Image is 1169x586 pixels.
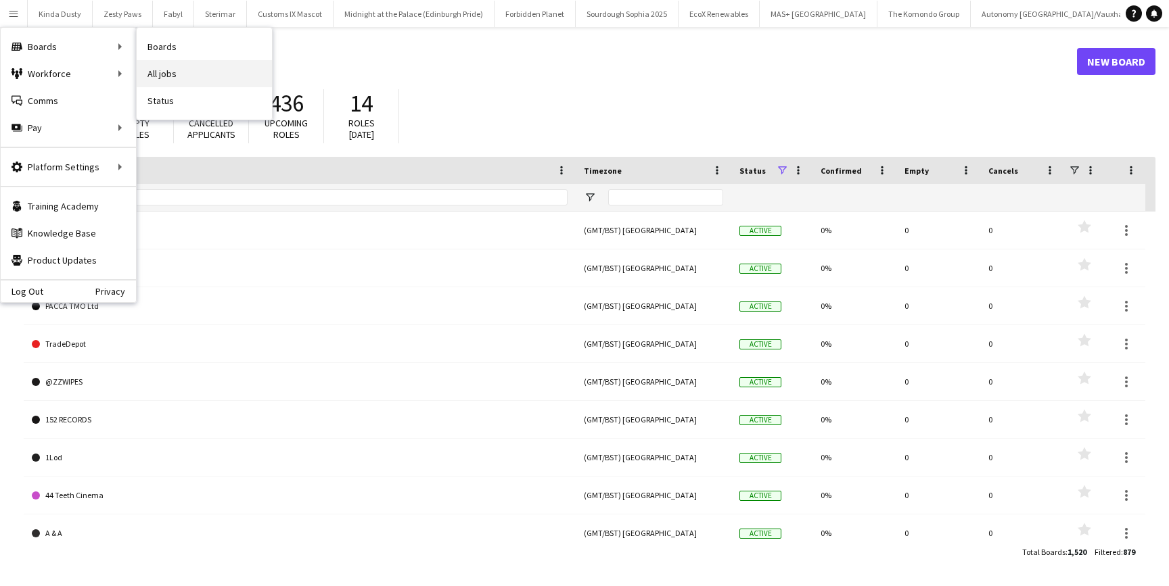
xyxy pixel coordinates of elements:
[32,477,568,514] a: 44 Teeth Cinema
[1077,48,1155,75] a: New Board
[32,439,568,477] a: 1Lod
[576,514,731,552] div: (GMT/BST) [GEOGRAPHIC_DATA]
[187,117,235,141] span: Cancelled applicants
[269,89,304,118] span: 436
[1123,547,1135,557] span: 879
[980,363,1064,400] div: 0
[812,212,896,249] div: 0%
[348,117,375,141] span: Roles [DATE]
[821,166,862,176] span: Confirmed
[576,287,731,324] div: (GMT/BST) [GEOGRAPHIC_DATA]
[24,51,1077,72] h1: Boards
[812,439,896,476] div: 0%
[739,264,781,274] span: Active
[980,325,1064,362] div: 0
[1095,547,1121,557] span: Filtered
[32,401,568,439] a: 152 RECORDS
[739,226,781,236] span: Active
[1,114,136,141] div: Pay
[194,1,247,27] button: Sterimar
[56,189,568,205] input: Board name Filter Input
[760,1,877,27] button: MAS+ [GEOGRAPHIC_DATA]
[576,363,731,400] div: (GMT/BST) [GEOGRAPHIC_DATA]
[28,1,93,27] button: Kinda Dusty
[877,1,971,27] button: The Komondo Group
[1,87,136,114] a: Comms
[812,249,896,287] div: 0%
[32,325,568,363] a: TradeDepot
[739,491,781,501] span: Active
[896,212,980,249] div: 0
[980,439,1064,476] div: 0
[739,166,766,176] span: Status
[739,301,781,312] span: Active
[1,286,43,297] a: Log Out
[1022,547,1065,557] span: Total Boards
[679,1,760,27] button: EcoX Renewables
[576,439,731,476] div: (GMT/BST) [GEOGRAPHIC_DATA]
[576,325,731,362] div: (GMT/BST) [GEOGRAPHIC_DATA]
[584,166,622,176] span: Timezone
[1068,547,1086,557] span: 1,520
[896,249,980,287] div: 0
[896,401,980,438] div: 0
[739,453,781,463] span: Active
[153,1,194,27] button: Fabyl
[576,477,731,514] div: (GMT/BST) [GEOGRAPHIC_DATA]
[576,1,679,27] button: Sourdough Sophia 2025
[1,60,136,87] div: Workforce
[896,363,980,400] div: 0
[739,415,781,425] span: Active
[896,514,980,552] div: 0
[137,87,272,114] a: Status
[896,287,980,324] div: 0
[576,212,731,249] div: (GMT/BST) [GEOGRAPHIC_DATA]
[1,247,136,274] a: Product Updates
[812,401,896,438] div: 0%
[980,287,1064,324] div: 0
[980,477,1064,514] div: 0
[896,325,980,362] div: 0
[980,212,1064,249] div: 0
[739,529,781,539] span: Active
[137,60,272,87] a: All jobs
[32,514,568,552] a: A & A
[32,249,568,287] a: Ad Clients
[32,363,568,401] a: @ZZWIPES
[1,220,136,247] a: Knowledge Base
[265,117,308,141] span: Upcoming roles
[980,401,1064,438] div: 0
[896,477,980,514] div: 0
[812,477,896,514] div: 0%
[812,325,896,362] div: 0%
[334,1,495,27] button: Midnight at the Palace (Edinburgh Pride)
[980,514,1064,552] div: 0
[1095,539,1135,565] div: :
[971,1,1155,27] button: Autonomy [GEOGRAPHIC_DATA]/Vauxhall One
[137,33,272,60] a: Boards
[247,1,334,27] button: Customs IX Mascot
[1,153,136,180] div: Platform Settings
[1,33,136,60] div: Boards
[980,249,1064,287] div: 0
[739,377,781,387] span: Active
[350,89,373,118] span: 14
[988,166,1018,176] span: Cancels
[584,191,596,203] button: Open Filter Menu
[812,287,896,324] div: 0%
[495,1,576,27] button: Forbidden Planet
[812,514,896,552] div: 0%
[95,286,136,297] a: Privacy
[904,166,929,176] span: Empty
[608,189,723,205] input: Timezone Filter Input
[812,363,896,400] div: 0%
[1022,539,1086,565] div: :
[32,287,568,325] a: PACCA TMO Ltd
[576,249,731,287] div: (GMT/BST) [GEOGRAPHIC_DATA]
[739,339,781,349] span: Active
[1,193,136,220] a: Training Academy
[576,401,731,438] div: (GMT/BST) [GEOGRAPHIC_DATA]
[93,1,153,27] button: Zesty Paws
[896,439,980,476] div: 0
